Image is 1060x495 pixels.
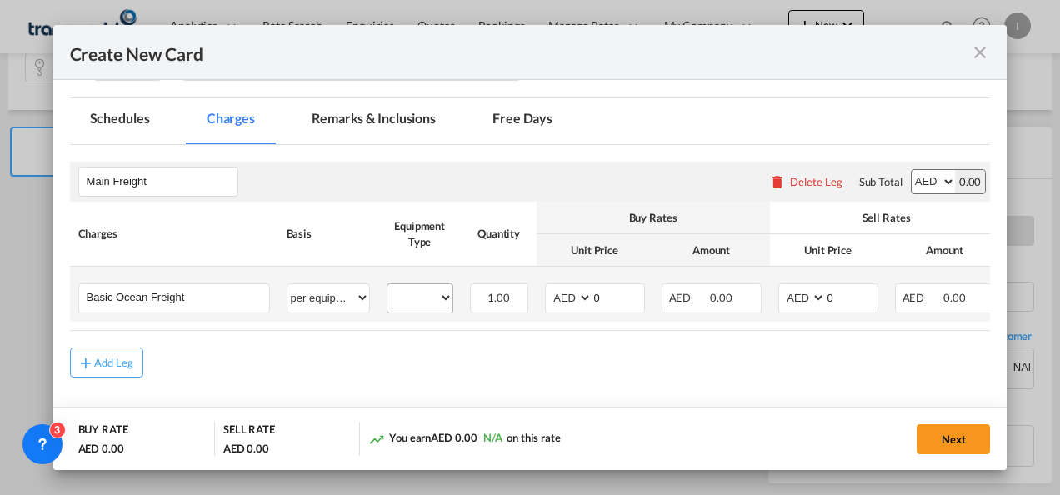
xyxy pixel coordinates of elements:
md-tab-item: Schedules [70,98,170,144]
span: AED [902,291,942,304]
button: Delete Leg [769,175,842,188]
div: 0.00 [955,170,986,193]
div: Delete Leg [790,175,842,188]
div: AED 0.00 [78,441,124,456]
input: Leg Name [87,169,237,194]
div: Quantity [470,226,528,241]
md-dialog: Create New CardPort ... [53,25,1007,471]
span: AED [669,291,708,304]
span: 0.00 [943,291,966,304]
div: You earn on this rate [368,430,561,447]
div: Equipment Type [387,218,453,248]
md-icon: icon-close fg-AAA8AD m-0 pointer [970,42,990,62]
div: Sub Total [859,174,902,189]
th: Amount [887,234,1003,267]
md-icon: icon-plus md-link-fg s20 [77,354,94,371]
md-tab-item: Remarks & Inclusions [292,98,456,144]
md-icon: icon-delete [769,173,786,190]
md-tab-item: Charges [187,98,275,144]
md-pagination-wrapper: Use the left and right arrow keys to navigate between tabs [70,98,590,144]
md-icon: icon-trending-up [368,431,385,447]
div: Buy Rates [545,210,762,225]
th: Unit Price [537,234,653,267]
div: BUY RATE [78,422,128,441]
div: AED 0.00 [223,441,269,456]
button: Add Leg [70,347,143,377]
md-input-container: Basic Ocean Freight [79,284,269,309]
span: N/A [483,431,502,444]
div: SELL RATE [223,422,275,441]
input: 0 [592,284,644,309]
span: 0.00 [710,291,732,304]
input: Charge Name [87,284,269,309]
div: Basis [287,226,370,241]
div: Charges [78,226,270,241]
button: Next [917,424,990,454]
span: AED 0.00 [431,431,477,444]
div: Add Leg [94,357,134,367]
input: 0 [826,284,877,309]
div: Create New Card [70,42,971,62]
select: per equipment [287,284,369,311]
span: 1.00 [487,291,510,304]
th: Amount [653,234,770,267]
div: Sell Rates [778,210,995,225]
md-tab-item: Free Days [472,98,572,144]
th: Unit Price [770,234,887,267]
